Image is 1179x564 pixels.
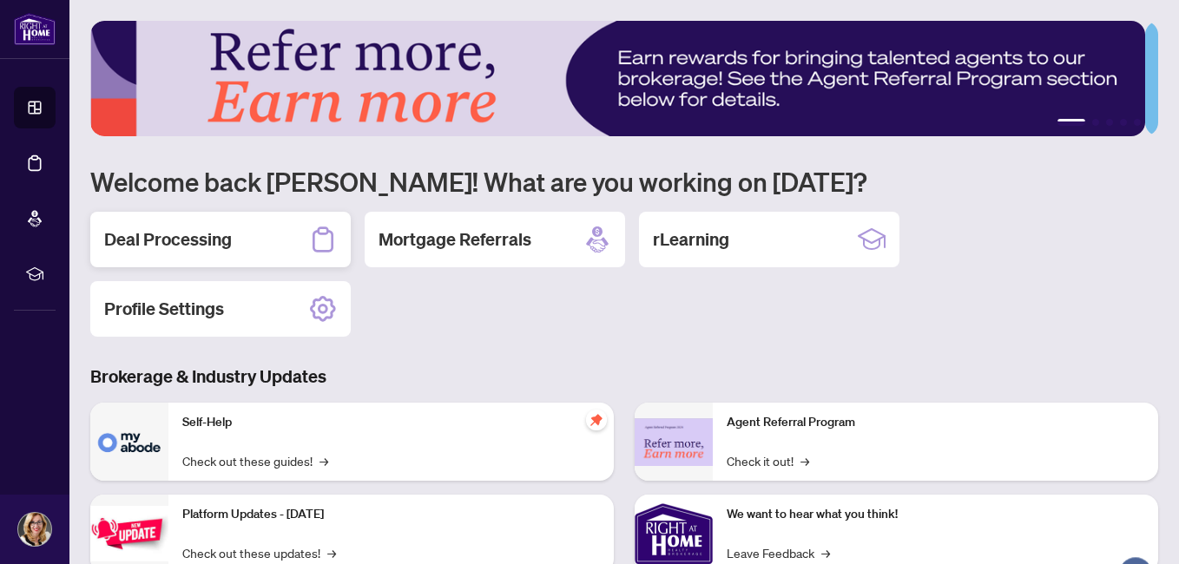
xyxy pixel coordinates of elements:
p: Self-Help [182,413,600,432]
a: Leave Feedback→ [727,543,830,562]
p: We want to hear what you think! [727,505,1144,524]
img: Platform Updates - July 21, 2025 [90,506,168,561]
p: Platform Updates - [DATE] [182,505,600,524]
img: Slide 0 [90,21,1145,136]
img: Profile Icon [18,513,51,546]
span: pushpin [586,410,607,430]
h2: Mortgage Referrals [379,227,531,252]
span: → [821,543,830,562]
h2: Deal Processing [104,227,232,252]
span: → [327,543,336,562]
h2: rLearning [653,227,729,252]
button: 3 [1106,119,1113,126]
button: 1 [1057,119,1085,126]
button: Open asap [1110,503,1162,555]
a: Check out these guides!→ [182,451,328,470]
button: 5 [1134,119,1141,126]
button: 4 [1120,119,1127,126]
img: Self-Help [90,403,168,481]
h2: Profile Settings [104,297,224,321]
h3: Brokerage & Industry Updates [90,364,1158,389]
span: → [800,451,809,470]
a: Check it out!→ [727,451,809,470]
span: → [319,451,328,470]
button: 2 [1092,119,1099,126]
p: Agent Referral Program [727,413,1144,432]
a: Check out these updates!→ [182,543,336,562]
img: Agent Referral Program [635,418,713,466]
img: logo [14,13,56,45]
h1: Welcome back [PERSON_NAME]! What are you working on [DATE]? [90,165,1158,198]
